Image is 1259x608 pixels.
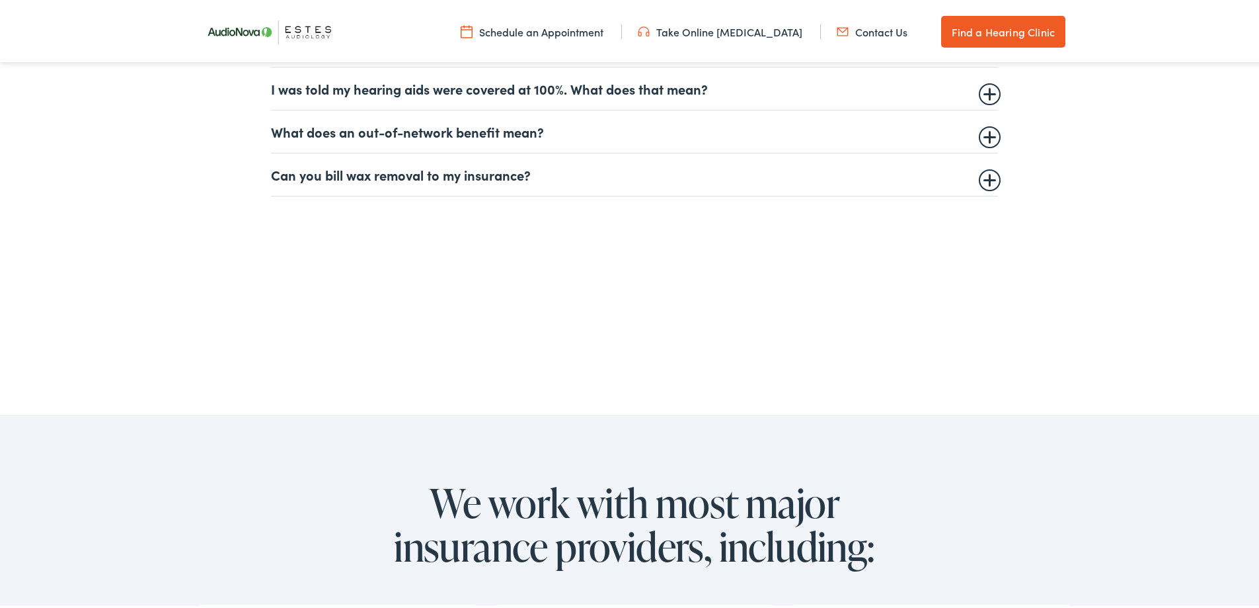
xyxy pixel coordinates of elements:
img: utility icon [638,22,650,36]
h2: We work with most major insurance providers, including: [185,478,1084,566]
img: utility icon [837,22,849,36]
a: Take Online [MEDICAL_DATA] [638,22,802,36]
summary: What does an out-of-network benefit mean? [271,121,998,137]
a: Find a Hearing Clinic [941,13,1065,45]
summary: Can you bill wax removal to my insurance? [271,164,998,180]
summary: I was told my hearing aids were covered at 100%. What does that mean? [271,78,998,94]
a: Contact Us [837,22,907,36]
img: utility icon [461,22,473,36]
a: Schedule an Appointment [461,22,603,36]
